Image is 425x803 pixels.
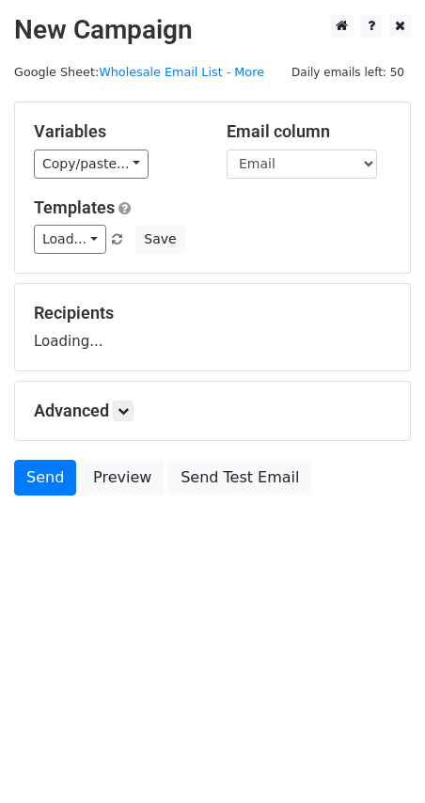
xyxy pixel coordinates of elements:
a: Send Test Email [168,460,311,496]
button: Save [135,225,184,254]
a: Daily emails left: 50 [285,65,411,79]
a: Preview [81,460,164,496]
small: Google Sheet: [14,65,264,79]
a: Load... [34,225,106,254]
h5: Advanced [34,401,391,421]
a: Send [14,460,76,496]
h5: Recipients [34,303,391,323]
div: Loading... [34,303,391,352]
span: Daily emails left: 50 [285,62,411,83]
h2: New Campaign [14,14,411,46]
a: Wholesale Email List - More [99,65,264,79]
a: Copy/paste... [34,150,149,179]
h5: Email column [227,121,391,142]
a: Templates [34,197,115,217]
h5: Variables [34,121,198,142]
